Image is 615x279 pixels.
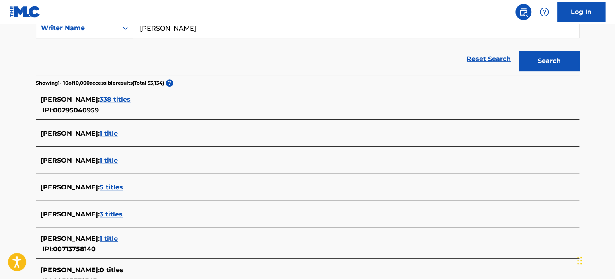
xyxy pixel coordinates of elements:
[100,130,118,137] span: 1 title
[41,157,100,164] span: [PERSON_NAME] :
[41,183,100,191] span: [PERSON_NAME] :
[100,157,118,164] span: 1 title
[10,6,41,18] img: MLC Logo
[575,240,615,279] iframe: Chat Widget
[100,183,123,191] span: 5 titles
[100,210,123,218] span: 3 titles
[36,18,579,75] form: Search Form
[41,23,113,33] div: Writer Name
[515,4,531,20] a: Public Search
[53,106,99,114] span: 00295040959
[539,7,549,17] img: help
[519,7,528,17] img: search
[41,130,100,137] span: [PERSON_NAME] :
[53,245,96,253] span: 00713758140
[536,4,552,20] div: Help
[577,248,582,273] div: Drag
[100,96,131,103] span: 338 titles
[36,79,164,87] p: Showing 1 - 10 of 10,000 accessible results (Total 53,134 )
[41,266,100,274] span: [PERSON_NAME] :
[519,51,579,71] button: Search
[100,235,118,242] span: 1 title
[41,210,100,218] span: [PERSON_NAME] :
[41,235,100,242] span: [PERSON_NAME] :
[41,96,100,103] span: [PERSON_NAME] :
[43,106,53,114] span: IPI:
[43,245,53,253] span: IPI:
[166,79,173,87] span: ?
[557,2,605,22] a: Log In
[100,266,123,274] span: 0 titles
[463,50,515,68] a: Reset Search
